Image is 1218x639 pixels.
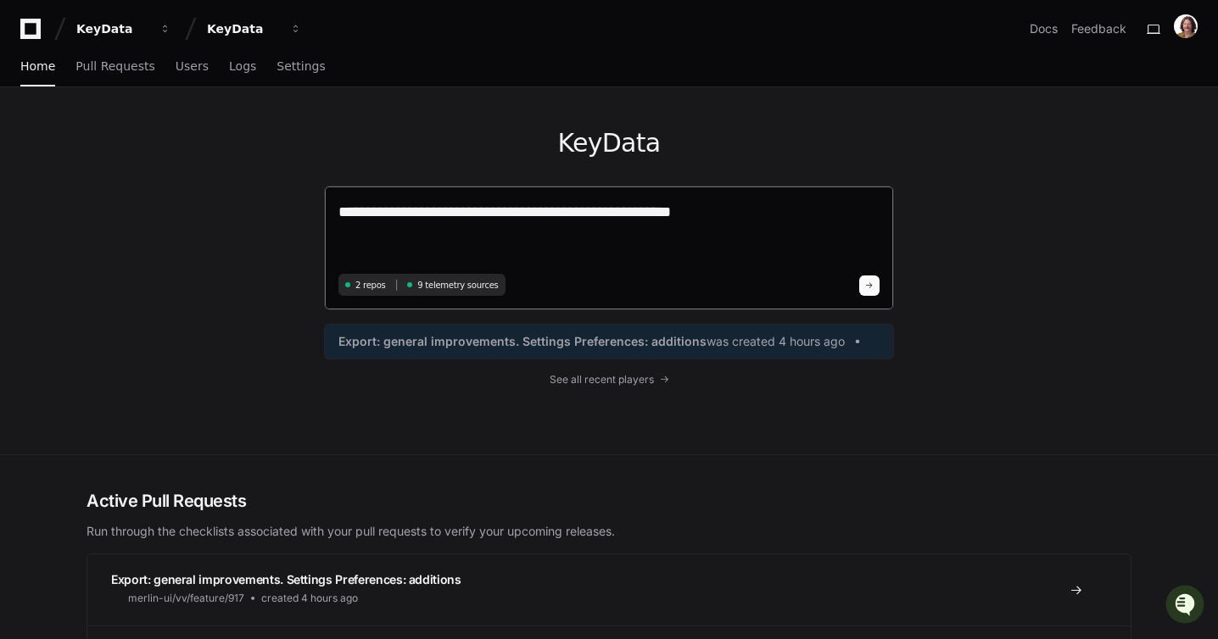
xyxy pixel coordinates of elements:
a: Settings [277,47,325,86]
span: created 4 hours ago [261,592,358,605]
a: Pull Requests [75,47,154,86]
span: Logs [229,61,256,71]
a: Export: general improvements. Settings Preferences: additionsmerlin-ui/vv/feature/917created 4 ho... [87,554,1131,625]
a: Export: general improvements. Settings Preferences: additionswas created 4 hours ago [338,333,880,350]
span: Pull Requests [75,61,154,71]
img: 1756235613930-3d25f9e4-fa56-45dd-b3ad-e072dfbd1548 [34,228,47,242]
h2: Active Pull Requests [87,489,1131,513]
button: KeyData [70,14,178,44]
span: [PERSON_NAME] [53,227,137,241]
img: ACg8ocLxjWwHaTxEAox3-XWut-danNeJNGcmSgkd_pWXDZ2crxYdQKg=s96-c [1174,14,1198,38]
span: • [141,227,147,241]
span: Settings [277,61,325,71]
span: Export: general improvements. Settings Preferences: additions [111,572,461,586]
a: Users [176,47,209,86]
div: Start new chat [76,126,278,143]
span: [DATE] [150,227,185,241]
p: Run through the checklists associated with your pull requests to verify your upcoming releases. [87,523,1131,540]
span: Export: general improvements. Settings Preferences: additions [338,333,707,350]
img: Robert Klasen [17,211,44,250]
h1: KeyData [324,128,894,158]
iframe: Open customer support [1164,583,1210,629]
div: Welcome [17,68,309,95]
a: Powered byPylon [120,264,205,278]
a: Logs [229,47,256,86]
a: See all recent players [324,373,894,386]
button: Feedback [1071,20,1126,37]
img: 1756235613930-3d25f9e4-fa56-45dd-b3ad-e072dfbd1548 [17,126,47,157]
span: 9 telemetry sources [417,279,498,292]
div: We're available if you need us! [76,143,233,157]
button: See all [263,181,309,202]
div: KeyData [207,20,280,37]
div: Past conversations [17,185,114,198]
img: 8294786374016_798e290d9caffa94fd1d_72.jpg [36,126,66,157]
button: Start new chat [288,131,309,152]
span: See all recent players [550,373,654,386]
div: KeyData [76,20,149,37]
span: Home [20,61,55,71]
span: Users [176,61,209,71]
img: PlayerZero [17,17,51,51]
span: was created 4 hours ago [707,333,845,350]
a: Home [20,47,55,86]
button: KeyData [200,14,309,44]
span: Pylon [169,265,205,278]
span: 2 repos [355,279,386,292]
span: merlin-ui/vv/feature/917 [128,592,244,605]
a: Docs [1030,20,1058,37]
